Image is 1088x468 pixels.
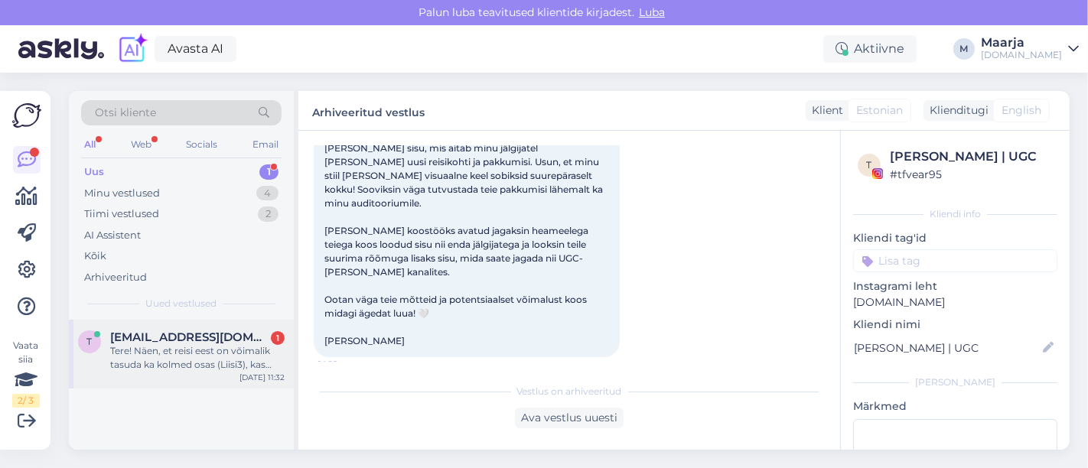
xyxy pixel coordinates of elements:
[256,186,279,201] div: 4
[853,249,1057,272] input: Lisa tag
[12,394,40,408] div: 2 / 3
[116,33,148,65] img: explore-ai
[853,294,1057,310] p: [DOMAIN_NAME]
[853,375,1057,389] div: [PERSON_NAME]
[318,358,376,369] span: 14:28
[853,207,1057,221] div: Kliendi info
[271,331,285,345] div: 1
[155,36,236,62] a: Avasta AI
[249,135,282,154] div: Email
[981,37,1079,61] a: Maarja[DOMAIN_NAME]
[12,339,40,408] div: Vaata siia
[87,336,93,347] span: t
[239,372,285,383] div: [DATE] 11:32
[890,166,1053,183] div: # tfvear95
[95,105,156,121] span: Otsi kliente
[259,164,279,180] div: 1
[515,408,624,428] div: Ava vestlus uuesti
[854,340,1040,356] input: Lisa nimi
[853,278,1057,294] p: Instagrami leht
[806,102,843,119] div: Klient
[110,344,285,372] div: Tere! Näen, et reisi eest on võimalik tasuda ka kolmed osas (Liisi3), kas saaks selle kohta täpse...
[84,164,104,180] div: Uus
[84,249,106,264] div: Kõik
[953,38,975,60] div: M
[146,297,217,310] span: Uued vestlused
[84,228,141,243] div: AI Assistent
[867,159,872,171] span: t
[110,330,269,344] span: teppan53@gmail.com
[856,102,903,119] span: Estonian
[853,230,1057,246] p: Kliendi tag'id
[258,206,279,222] div: 2
[84,270,147,285] div: Arhiveeritud
[84,186,160,201] div: Minu vestlused
[890,148,1053,166] div: [PERSON_NAME] | UGC
[634,5,669,19] span: Luba
[981,49,1062,61] div: [DOMAIN_NAME]
[1002,102,1041,119] span: English
[923,102,989,119] div: Klienditugi
[517,385,622,398] span: Vestlus on arhiveeritud
[81,135,99,154] div: All
[981,37,1062,49] div: Maarja
[183,135,220,154] div: Socials
[312,100,425,121] label: Arhiveeritud vestlus
[853,317,1057,333] p: Kliendi nimi
[84,206,159,222] div: Tiimi vestlused
[823,35,917,63] div: Aktiivne
[128,135,155,154] div: Web
[12,103,41,128] img: Askly Logo
[853,398,1057,414] p: Märkmed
